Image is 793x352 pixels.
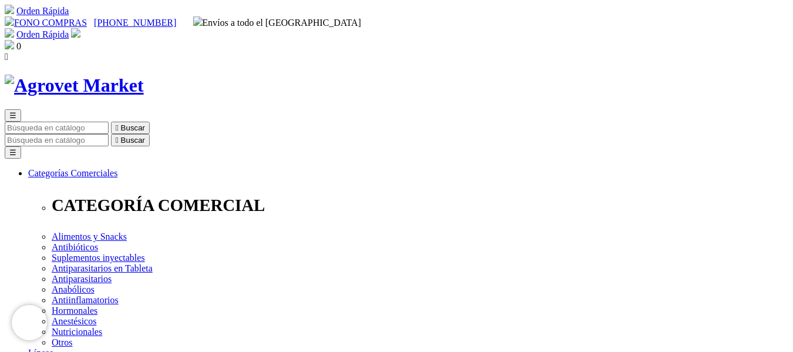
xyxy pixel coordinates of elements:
[52,306,97,316] a: Hormonales
[52,274,112,284] a: Antiparasitarios
[94,18,176,28] a: [PHONE_NUMBER]
[9,111,16,120] span: ☰
[52,253,145,263] a: Suplementos inyectables
[5,5,14,14] img: shopping-cart.svg
[52,232,127,242] a: Alimentos y Snacks
[52,327,102,337] a: Nutricionales
[5,134,109,146] input: Buscar
[121,123,145,132] span: Buscar
[121,136,145,145] span: Buscar
[5,122,109,134] input: Buscar
[12,305,47,340] iframe: Brevo live chat
[52,284,95,294] a: Anabólicos
[5,109,21,122] button: ☰
[16,29,69,39] a: Orden Rápida
[71,28,80,38] img: user.svg
[52,196,788,215] p: CATEGORÍA COMERCIAL
[16,6,69,16] a: Orden Rápida
[52,242,98,252] a: Antibióticos
[5,75,144,96] img: Agrovet Market
[5,40,14,49] img: shopping-bag.svg
[16,41,21,51] span: 0
[5,28,14,38] img: shopping-cart.svg
[28,168,117,178] a: Categorías Comerciales
[5,16,14,26] img: phone.svg
[5,52,8,62] i: 
[71,29,80,39] a: Acceda a su cuenta de cliente
[52,263,153,273] a: Antiparasitarios en Tableta
[193,16,203,26] img: delivery-truck.svg
[52,295,119,305] a: Antiinflamatorios
[116,136,119,145] i: 
[116,123,119,132] i: 
[111,134,150,146] button:  Buscar
[52,337,73,347] a: Otros
[5,146,21,159] button: ☰
[52,316,96,326] a: Anestésicos
[5,18,87,28] a: FONO COMPRAS
[193,18,362,28] span: Envíos a todo el [GEOGRAPHIC_DATA]
[111,122,150,134] button:  Buscar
